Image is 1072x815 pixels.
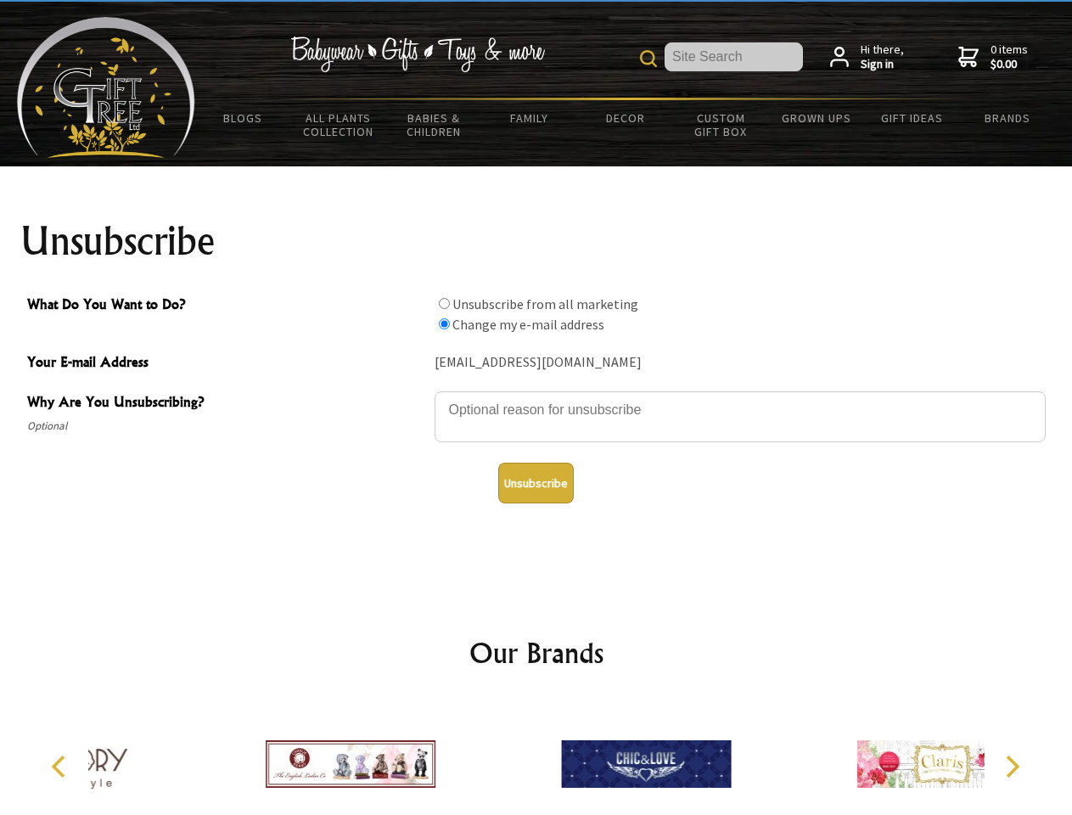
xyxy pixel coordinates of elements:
a: Grown Ups [768,100,864,136]
strong: Sign in [861,57,904,72]
span: Your E-mail Address [27,351,426,376]
a: Decor [577,100,673,136]
a: 0 items$0.00 [958,42,1028,72]
a: Brands [960,100,1056,136]
input: Site Search [665,42,803,71]
button: Previous [42,748,80,785]
div: [EMAIL_ADDRESS][DOMAIN_NAME] [435,350,1046,376]
span: Why Are You Unsubscribing? [27,391,426,416]
strong: $0.00 [991,57,1028,72]
a: Custom Gift Box [673,100,769,149]
img: Babyware - Gifts - Toys and more... [17,17,195,158]
span: 0 items [991,42,1028,72]
button: Next [993,748,1030,785]
h1: Unsubscribe [20,221,1052,261]
span: What Do You Want to Do? [27,294,426,318]
a: All Plants Collection [291,100,387,149]
input: What Do You Want to Do? [439,298,450,309]
a: Family [482,100,578,136]
span: Optional [27,416,426,436]
label: Unsubscribe from all marketing [452,295,638,312]
img: Babywear - Gifts - Toys & more [290,37,545,72]
h2: Our Brands [34,632,1039,673]
button: Unsubscribe [498,463,574,503]
input: What Do You Want to Do? [439,318,450,329]
textarea: Why Are You Unsubscribing? [435,391,1046,442]
a: Hi there,Sign in [830,42,904,72]
a: Babies & Children [386,100,482,149]
span: Hi there, [861,42,904,72]
a: BLOGS [195,100,291,136]
img: product search [640,50,657,67]
a: Gift Ideas [864,100,960,136]
label: Change my e-mail address [452,316,604,333]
